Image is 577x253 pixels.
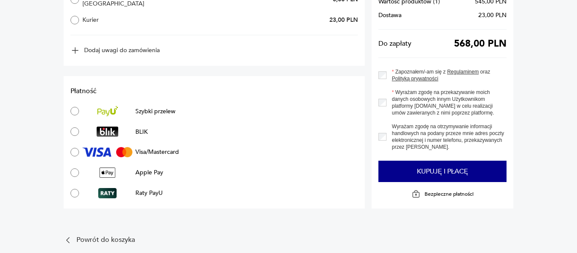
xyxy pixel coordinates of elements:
[70,127,79,136] input: BLIKBLIK
[387,123,507,150] label: Wyrażam zgodę na otrzymywanie informacji handlowych na podany przeze mnie adres poczty elektronic...
[98,188,117,198] img: Raty PayU
[447,69,479,75] a: Regulaminem
[329,16,358,24] p: 23,00 PLN
[100,168,116,178] img: Apple Pay
[70,189,79,197] input: Raty PayURaty PayU
[97,106,118,116] img: Szybki przelew
[378,12,401,19] span: Dostawa
[378,40,411,47] span: Do zapłaty
[478,12,507,19] span: 23,00 PLN
[70,148,79,156] input: Visa/MastercardVisa/Mastercard
[135,107,176,115] p: Szybki przelew
[392,76,438,82] a: Polityką prywatności
[97,126,118,137] img: BLIK
[82,147,132,157] img: Visa/Mastercard
[70,46,160,55] button: Dodaj uwagi do zamówienia
[70,16,193,24] label: Kurier
[135,148,179,156] p: Visa/Mastercard
[70,107,79,115] input: Szybki przelewSzybki przelew
[454,40,507,47] span: 568,00 PLN
[135,168,163,177] p: Apple Pay
[412,190,420,198] img: Ikona kłódki
[387,89,507,116] label: Wyrażam zgodę na przekazywanie moich danych osobowych innym Użytkownikom platformy [DOMAIN_NAME] ...
[64,236,365,244] a: Powrót do koszyka
[378,161,507,182] button: Kupuję i płacę
[387,68,507,82] label: Zapoznałem/-am się z oraz
[135,128,148,136] p: BLIK
[76,237,135,243] p: Powrót do koszyka
[135,189,163,197] p: Raty PayU
[70,86,358,96] h2: Płatność
[70,16,79,24] input: Kurier
[70,168,79,177] input: Apple PayApple Pay
[425,191,474,197] p: Bezpieczne płatności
